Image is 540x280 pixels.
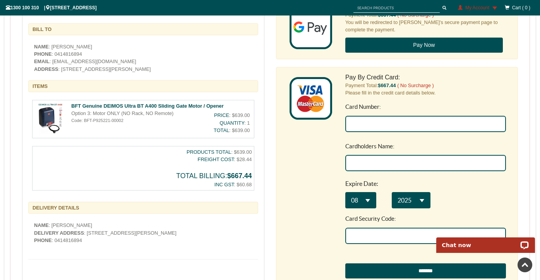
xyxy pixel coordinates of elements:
div: : $639.00 : $28.44 : $60.68 [32,146,254,191]
div: Code: BFT-P925221-00002 [71,117,177,124]
img: google_pay.png [290,7,332,49]
span: My Account [465,5,489,10]
div: : [PERSON_NAME] : [STREET_ADDRESS][PERSON_NAME] : 0414816894 [28,222,258,244]
span: ( No Surcharge ) [397,12,434,18]
span: FREIGHT COST [198,156,234,162]
span: $667.44 [378,82,396,88]
span: PRICE [214,112,229,118]
span: Cart ( 0 ) [512,5,530,10]
b: NAME [34,44,49,50]
a: 2025 [46,96,85,112]
button: Pay Now [345,38,503,53]
b: EMAIL [34,58,50,64]
b: ITEMS [33,83,48,89]
span: QUANTITY [219,120,244,126]
b: BILL TO [33,26,51,32]
div: : $639.00 : 1 : $639.00 [177,110,252,136]
strong: TOTAL BILLING: [176,172,252,180]
div: Payment Total: You will be redirected to [PERSON_NAME]'s secure payment page to complete the paym... [339,3,512,53]
b: PHONE [34,237,52,243]
b: DELIVERY ADDRESS [34,230,84,236]
span: $667.44 [227,172,252,180]
img: cardit_card.png [290,77,332,120]
span: $667.44 [378,12,396,18]
span: 08 [6,100,13,107]
span: 2025 [52,100,66,107]
b: PHONE [34,51,52,57]
div: : [PERSON_NAME] : 0414816894 : [EMAIL_ADDRESS][DOMAIN_NAME] : [STREET_ADDRESS][PERSON_NAME] [28,43,258,73]
span: ( No Surcharge ) [397,82,434,88]
input: SEARCH PRODUCTS [353,3,440,13]
h5: Pay By Credit Card: [345,73,506,82]
iframe: LiveChat chat widget [431,228,540,253]
b: NAME [34,222,49,228]
span: INC GST [214,182,234,187]
div: Option 3: Motor ONLY (NO Rack, NO Remote) [71,110,177,117]
b: DELIVERY DETAILS [33,205,79,211]
span: PRODUCTS TOTAL [187,149,231,155]
b: ADDRESS [34,66,58,72]
span: 1300 100 310 | [STREET_ADDRESS] [6,5,97,10]
a: BFT Genuine DEIMOS Ultra BT A400 Sliding Gate Motor / Opener [71,103,223,109]
img: bft-genuine-deimos-ultra-bt-a400-sliding-gate-motor--opener-2023111715238-zut_thumb_small.jpg [34,102,67,135]
span: TOTAL [214,127,229,133]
